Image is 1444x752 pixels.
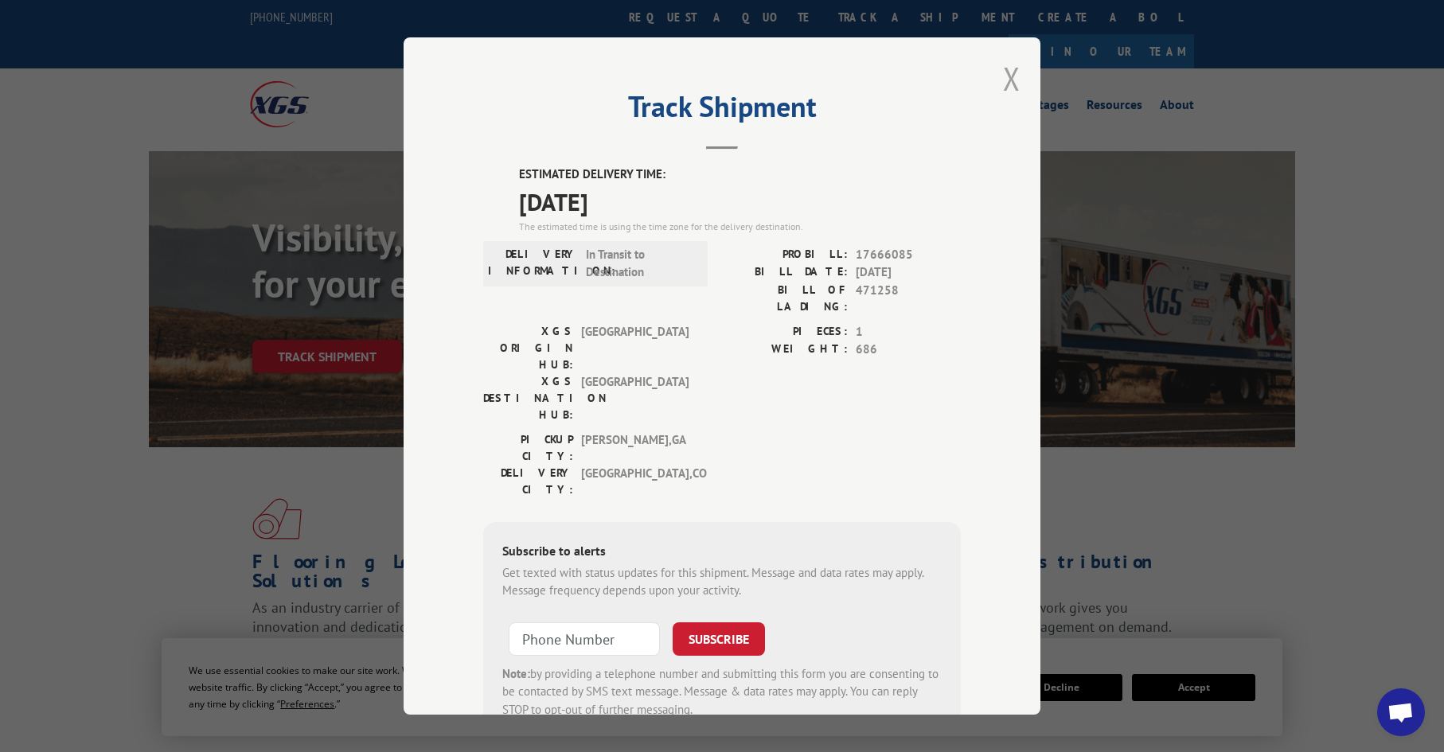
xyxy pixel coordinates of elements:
span: [DATE] [519,184,961,220]
span: 17666085 [856,246,961,264]
div: Get texted with status updates for this shipment. Message and data rates may apply. Message frequ... [502,564,942,600]
span: [GEOGRAPHIC_DATA] [581,323,689,373]
label: ESTIMATED DELIVERY TIME: [519,166,961,184]
label: DELIVERY CITY: [483,465,573,498]
label: BILL DATE: [722,263,848,282]
label: DELIVERY INFORMATION: [488,246,578,282]
div: by providing a telephone number and submitting this form you are consenting to be contacted by SM... [502,665,942,719]
button: SUBSCRIBE [673,622,765,656]
label: PICKUP CITY: [483,431,573,465]
span: 1 [856,323,961,341]
div: The estimated time is using the time zone for the delivery destination. [519,220,961,234]
span: In Transit to Destination [586,246,693,282]
strong: Note: [502,666,530,681]
div: Subscribe to alerts [502,541,942,564]
input: Phone Number [509,622,660,656]
span: [GEOGRAPHIC_DATA] [581,373,689,423]
label: XGS DESTINATION HUB: [483,373,573,423]
span: 471258 [856,282,961,315]
label: XGS ORIGIN HUB: [483,323,573,373]
span: 686 [856,341,961,359]
h2: Track Shipment [483,95,961,126]
span: [GEOGRAPHIC_DATA] , CO [581,465,689,498]
label: PIECES: [722,323,848,341]
span: [DATE] [856,263,961,282]
label: BILL OF LADING: [722,282,848,315]
label: WEIGHT: [722,341,848,359]
button: Close modal [1003,57,1021,99]
span: [PERSON_NAME] , GA [581,431,689,465]
label: PROBILL: [722,246,848,264]
div: Open chat [1377,688,1425,736]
